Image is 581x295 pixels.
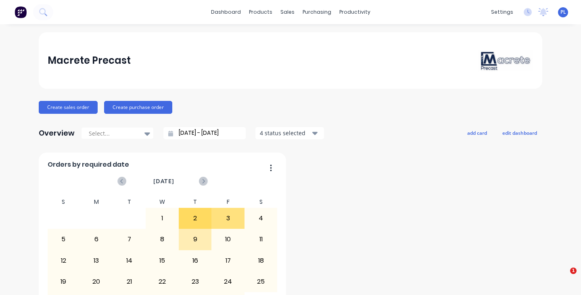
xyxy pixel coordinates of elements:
[245,251,277,271] div: 18
[153,177,174,186] span: [DATE]
[570,268,577,274] span: 1
[245,229,277,249] div: 11
[212,272,244,292] div: 24
[179,208,211,228] div: 2
[146,208,178,228] div: 1
[80,196,113,208] div: M
[560,8,566,16] span: PL
[554,268,573,287] iframe: Intercom live chat
[146,229,178,249] div: 8
[48,272,80,292] div: 19
[146,251,178,271] div: 15
[47,196,80,208] div: S
[113,251,146,271] div: 14
[245,6,276,18] div: products
[80,251,113,271] div: 13
[255,127,324,139] button: 4 status selected
[245,196,278,208] div: S
[113,196,146,208] div: T
[39,125,75,141] div: Overview
[113,229,146,249] div: 7
[146,196,179,208] div: W
[15,6,27,18] img: Factory
[211,196,245,208] div: F
[179,272,211,292] div: 23
[335,6,374,18] div: productivity
[212,229,244,249] div: 10
[245,208,277,228] div: 4
[462,128,492,138] button: add card
[212,208,244,228] div: 3
[245,272,277,292] div: 25
[260,129,311,137] div: 4 status selected
[39,101,98,114] button: Create sales order
[477,48,533,72] img: Macrete Precast
[48,251,80,271] div: 12
[179,251,211,271] div: 16
[497,128,542,138] button: edit dashboard
[80,272,113,292] div: 20
[179,229,211,249] div: 9
[207,6,245,18] a: dashboard
[146,272,178,292] div: 22
[487,6,517,18] div: settings
[104,101,172,114] button: Create purchase order
[276,6,299,18] div: sales
[299,6,335,18] div: purchasing
[212,251,244,271] div: 17
[179,196,212,208] div: T
[80,229,113,249] div: 6
[48,160,129,169] span: Orders by required date
[113,272,146,292] div: 21
[48,229,80,249] div: 5
[48,52,131,69] div: Macrete Precast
